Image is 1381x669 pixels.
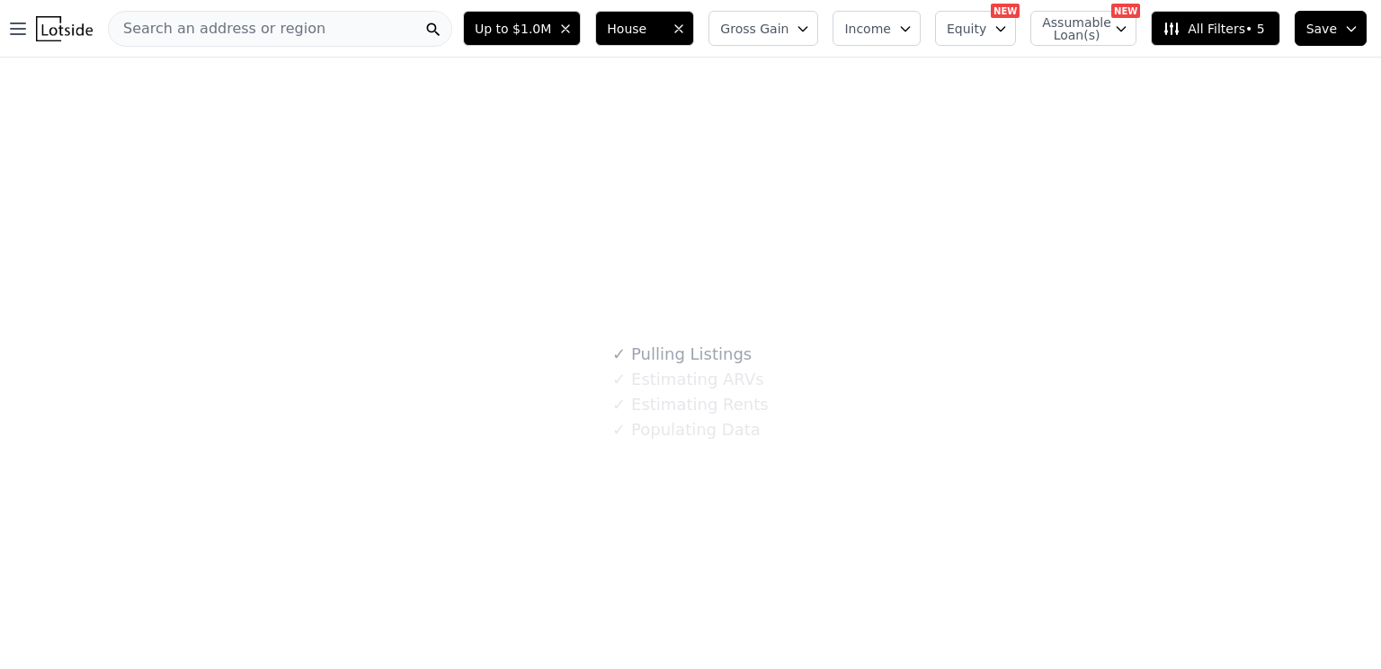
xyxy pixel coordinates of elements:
span: Search an address or region [109,18,325,40]
button: Assumable Loan(s) [1030,11,1136,46]
button: Income [833,11,921,46]
img: Lotside [36,16,93,41]
span: Save [1306,20,1337,38]
span: Up to $1.0M [475,20,551,38]
button: Up to $1.0M [463,11,581,46]
button: Gross Gain [708,11,818,46]
span: ✓ [612,345,626,363]
button: House [595,11,694,46]
span: Equity [947,20,986,38]
div: Estimating ARVs [612,367,763,392]
span: House [607,20,664,38]
div: Populating Data [612,417,760,442]
button: Save [1295,11,1367,46]
span: ✓ [612,370,626,388]
span: Assumable Loan(s) [1042,16,1100,41]
div: Estimating Rents [612,392,768,417]
button: All Filters• 5 [1151,11,1279,46]
span: ✓ [612,396,626,414]
span: ✓ [612,421,626,439]
span: Income [844,20,891,38]
div: NEW [1111,4,1140,18]
span: Gross Gain [720,20,789,38]
span: All Filters • 5 [1163,20,1264,38]
div: NEW [991,4,1020,18]
button: Equity [935,11,1016,46]
div: Pulling Listings [612,342,752,367]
